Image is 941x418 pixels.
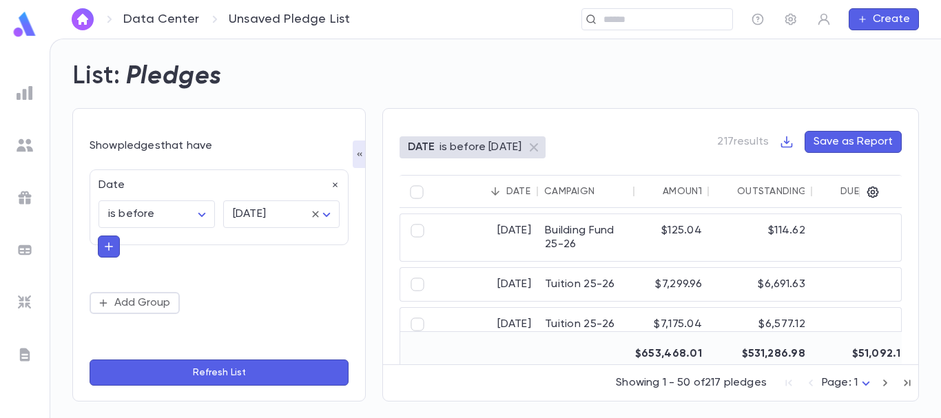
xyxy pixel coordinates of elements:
img: logo [11,11,39,38]
div: Amount [663,186,705,197]
img: batches_grey.339ca447c9d9533ef1741baa751efc33.svg [17,242,33,258]
div: Tuition 25-26 [538,268,634,301]
div: Due Now Amount [840,186,931,197]
a: Data Center [123,12,199,27]
div: Date [506,186,530,197]
div: $0.00 [812,308,916,355]
button: Sort [715,180,737,202]
div: Tuition 25-26 [538,308,634,355]
button: Refresh List [90,359,349,386]
span: Page: 1 [822,377,858,388]
p: is before [DATE] [440,140,522,154]
span: [DATE] [233,209,266,220]
img: reports_grey.c525e4749d1bce6a11f5fe2a8de1b229.svg [17,85,33,101]
div: $7,299.96 [634,268,709,301]
p: Show pledges that have [90,139,349,153]
img: campaigns_grey.99e729a5f7ee94e3726e6486bddda8f1.svg [17,189,33,206]
span: is before [108,209,154,220]
div: [DATE] [435,268,538,301]
div: Page: 1 [822,373,874,394]
img: imports_grey.530a8a0e642e233f2baf0ef88e8c9fcb.svg [17,294,33,311]
img: home_white.a664292cf8c1dea59945f0da9f25487c.svg [74,14,91,25]
img: letters_grey.7941b92b52307dd3b8a917253454ce1c.svg [17,346,33,363]
button: Sort [641,180,663,202]
button: Sort [484,180,506,202]
h2: Pledges [126,61,222,92]
div: $7,175.04 [634,308,709,355]
button: Save as Report [805,131,902,153]
div: $125.04 [634,214,709,261]
div: [DATE] [435,214,538,261]
button: Sort [594,180,617,202]
div: $531,286.98 [709,337,812,370]
p: 217 results [717,135,769,149]
div: $0.00 [812,214,916,261]
p: Showing 1 - 50 of 217 pledges [616,376,767,390]
div: Campaign [544,186,594,197]
div: $51,092.14 [812,337,916,370]
button: Add Group [90,292,180,314]
div: Building Fund 25-26 [538,214,634,261]
div: [DATE] [223,201,340,228]
div: Date [90,170,340,192]
img: students_grey.60c7aba0da46da39d6d829b817ac14fc.svg [17,137,33,154]
div: $6,577.12 [709,308,812,355]
p: Unsaved Pledge List [229,12,350,27]
button: Sort [818,180,840,202]
h2: List: [72,61,121,92]
div: $0.00 [812,268,916,301]
div: DATEis before [DATE] [400,136,546,158]
div: Outstanding [737,186,807,197]
button: Create [849,8,919,30]
div: $6,691.63 [709,268,812,301]
p: DATE [408,140,435,154]
div: $114.62 [709,214,812,261]
div: [DATE] [435,308,538,355]
div: is before [99,201,215,228]
div: $653,468.01 [634,337,709,370]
